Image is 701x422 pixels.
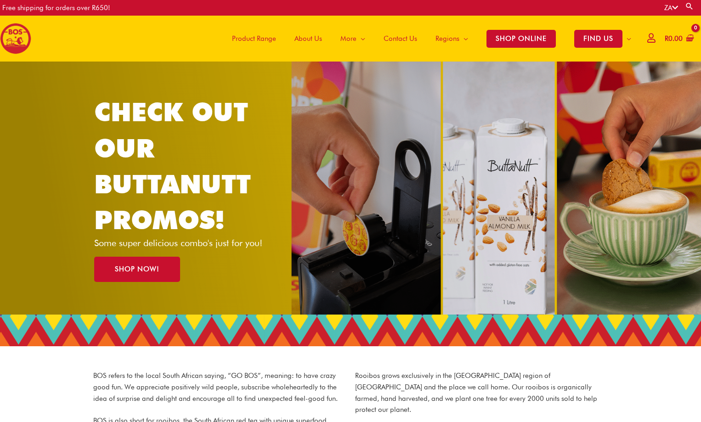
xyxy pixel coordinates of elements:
a: SHOP ONLINE [477,16,565,62]
a: About Us [285,16,331,62]
span: More [340,25,356,52]
a: Search button [685,2,694,11]
span: SHOP NOW! [115,266,159,273]
span: R [665,34,668,43]
a: Contact Us [374,16,426,62]
a: More [331,16,374,62]
span: Regions [435,25,459,52]
bdi: 0.00 [665,34,683,43]
span: SHOP ONLINE [486,30,556,48]
span: FIND US [574,30,622,48]
a: Regions [426,16,477,62]
span: Contact Us [384,25,417,52]
a: View Shopping Cart, empty [663,28,694,49]
p: Rooibos grows exclusively in the [GEOGRAPHIC_DATA] region of [GEOGRAPHIC_DATA] and the place we c... [355,370,608,416]
a: ZA [664,4,678,12]
a: SHOP NOW! [94,257,180,282]
a: CHECK OUT OUR BUTTANUTT PROMOS! [94,96,251,235]
a: Product Range [223,16,285,62]
p: BOS refers to the local South African saying, “GO BOS”, meaning: to have crazy good fun. We appre... [93,370,346,404]
span: Product Range [232,25,276,52]
p: Some super delicious combo's just for you! [94,238,278,248]
nav: Site Navigation [216,16,640,62]
span: About Us [294,25,322,52]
